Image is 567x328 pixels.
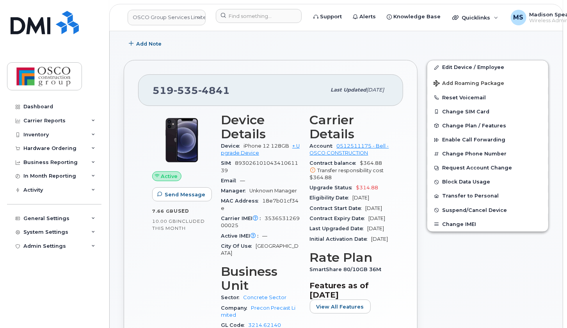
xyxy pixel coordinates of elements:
span: 519 [153,85,230,96]
button: Request Account Change [427,161,548,175]
span: Unknown Manager [249,188,297,194]
span: MS [514,13,524,22]
button: Change SIM Card [427,105,548,119]
span: $364.88 [310,160,389,181]
span: GL Code [221,322,248,328]
span: [DATE] [353,195,370,201]
span: Add Note [136,40,162,48]
span: [DATE] [366,205,382,211]
h3: Rate Plan [310,250,389,265]
span: [DATE] [366,87,384,93]
span: 89302610104341061139 [221,160,298,173]
span: Alerts [359,13,376,21]
span: Last Upgraded Date [310,226,368,231]
span: Email [221,178,240,183]
span: — [240,178,245,183]
a: Precon Precast Limited [221,305,295,318]
img: iPhone_12.jpg [158,117,205,164]
span: $364.88 [310,175,332,180]
h3: Business Unit [221,265,300,293]
span: Company [221,305,251,311]
span: City Of Use [221,243,256,249]
span: — [262,233,267,239]
span: Change Plan / Features [442,123,506,129]
span: $314.88 [356,185,379,190]
span: 7.66 GB [152,208,174,214]
button: Change Phone Number [427,147,548,161]
div: Quicklinks [447,10,504,25]
button: Add Roaming Package [427,75,548,91]
span: 535 [174,85,198,96]
span: used [174,208,189,214]
h3: Features as of [DATE] [310,281,389,300]
a: 0512511175 - Bell - OSCO CONSTRUCTION [310,143,389,156]
a: 3214.62140 [248,322,281,328]
span: Support [320,13,342,21]
input: Find something... [216,9,302,23]
button: View All Features [310,300,371,314]
span: MAC Address [221,198,262,204]
span: Eligibility Date [310,195,353,201]
span: Manager [221,188,249,194]
a: Support [308,9,347,25]
span: iPhone 12 128GB [244,143,289,149]
span: Account [310,143,337,149]
span: Active IMEI [221,233,262,239]
a: Alerts [347,9,381,25]
span: Suspend/Cancel Device [442,207,507,213]
button: Transfer to Personal [427,189,548,203]
a: OSCO Group Services Limited [128,10,206,25]
span: SIM [221,160,235,166]
span: Upgrade Status [310,185,356,190]
span: SmartShare 80/10GB 36M [310,266,386,272]
span: Contract Start Date [310,205,366,211]
span: Active [161,173,178,180]
span: Sector [221,294,243,300]
span: Last updated [331,87,366,93]
button: Suspend/Cancel Device [427,203,548,217]
a: Knowledge Base [381,9,446,25]
h3: Device Details [221,113,300,141]
span: Device [221,143,244,149]
a: Edit Device / Employee [427,60,548,74]
span: [DATE] [368,226,384,231]
button: Send Message [152,187,212,201]
span: [DATE] [369,215,386,221]
span: Transfer responsibility cost [318,168,384,173]
h3: Carrier Details [310,113,389,141]
span: Contract balance [310,160,360,166]
span: Quicklinks [462,14,490,21]
span: 10.00 GB [152,219,176,224]
a: Concrete Sector [243,294,286,300]
span: [DATE] [371,236,388,242]
span: Contract Expiry Date [310,215,369,221]
span: Add Roaming Package [434,80,504,88]
span: Initial Activation Date [310,236,371,242]
span: Send Message [165,191,205,198]
span: View All Features [316,303,364,310]
button: Block Data Usage [427,175,548,189]
span: Carrier IMEI [221,215,265,221]
span: 4841 [198,85,230,96]
button: Enable Call Forwarding [427,133,548,147]
button: Change Plan / Features [427,119,548,133]
span: Enable Call Forwarding [442,137,505,143]
button: Add Note [124,37,168,51]
button: Reset Voicemail [427,91,548,105]
span: [GEOGRAPHIC_DATA] [221,243,299,256]
button: Change IMEI [427,217,548,231]
span: Knowledge Base [393,13,441,21]
span: 18e7b01cf34e [221,198,299,211]
span: included this month [152,218,205,231]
